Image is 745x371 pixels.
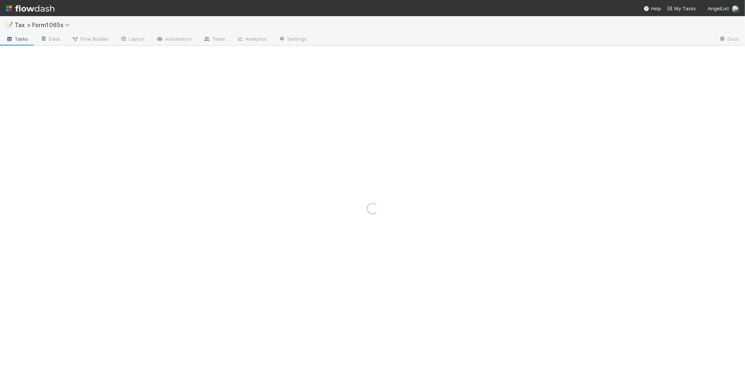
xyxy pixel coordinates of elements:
span: Tax > Form1065s [15,21,74,29]
span: AngelList [708,5,729,11]
a: My Tasks [667,5,696,12]
img: logo-inverted-e16ddd16eac7371096b0.svg [6,2,55,15]
span: Flow Builder [72,35,108,43]
span: 📝 [6,22,13,28]
a: Data [34,34,66,45]
span: My Tasks [667,5,696,11]
span: Tasks [6,35,29,43]
a: Settings [273,34,312,45]
a: Layout [114,34,150,45]
a: Analytics [231,34,273,45]
a: Docs [713,34,745,45]
a: Team [198,34,231,45]
a: Automation [150,34,198,45]
a: Flow Builder [66,34,114,45]
div: Help [644,5,661,12]
img: avatar_45ea4894-10ca-450f-982d-dabe3bd75b0b.png [732,5,739,12]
